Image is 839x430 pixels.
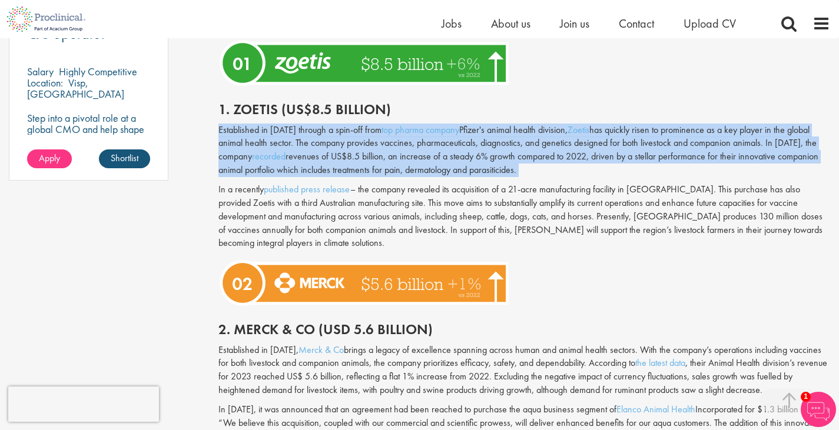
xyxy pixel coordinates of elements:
a: Apply [27,149,72,168]
a: About us [491,16,530,31]
p: In a recently – the company revealed its acquisition of a 21-acre manufacturing facility in [GEOG... [218,183,830,250]
a: Zoetis [568,124,589,136]
span: Salary [27,65,54,78]
span: Location: [27,76,63,89]
p: Established in [DATE] through a spin-off from Pfizer's animal health division, has quickly risen ... [218,124,830,177]
span: Apply [39,152,60,164]
a: Upload CV [684,16,736,31]
a: published press release [264,183,350,195]
h2: 1. Zoetis (US$8.5 billion) [218,102,830,117]
h2: 2. Merck & Co (USD 5.6 billion) [218,322,830,337]
a: Jobs [442,16,462,31]
a: Contact [619,16,654,31]
a: Shortlist [99,149,150,168]
img: Chatbot [801,392,836,427]
a: Elanco Animal Health [616,403,695,415]
p: Step into a pivotal role at a global CMO and help shape the future of healthcare manufacturing. [27,112,150,157]
a: QC operator [27,26,150,41]
iframe: reCAPTCHA [8,386,159,422]
a: recorded [252,150,286,162]
p: Established in [DATE], brings a legacy of excellence spanning across human and animal health sect... [218,344,830,397]
a: top pharma company [382,124,459,136]
span: 1 [801,392,811,402]
p: Highly Competitive [59,65,137,78]
p: Visp, [GEOGRAPHIC_DATA] [27,76,124,101]
a: Join us [560,16,589,31]
a: Merck & Co [299,344,344,356]
a: the latest data [635,356,685,369]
